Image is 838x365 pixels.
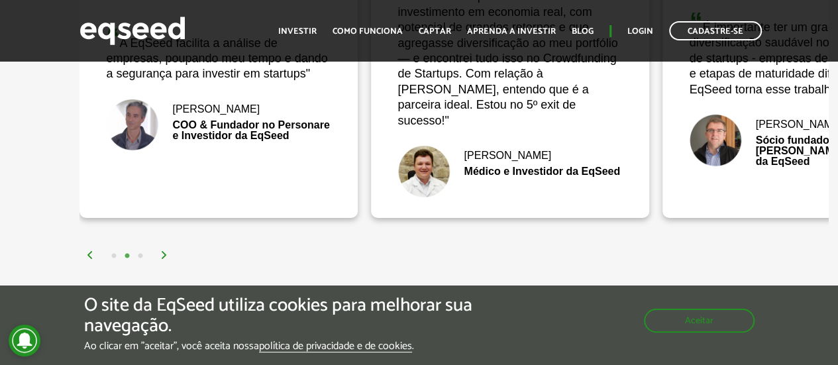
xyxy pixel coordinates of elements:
[79,13,185,48] img: EqSeed
[689,114,742,167] img: Nick Johnston
[86,251,94,259] img: arrow%20left.svg
[160,251,168,259] img: arrow%20right.svg
[572,27,594,36] a: Blog
[134,250,147,263] button: 3 of 2
[333,27,403,36] a: Como funciona
[84,340,486,352] p: Ao clicar em "aceitar", você aceita nossa .
[278,27,317,36] a: Investir
[467,27,556,36] a: Aprenda a investir
[259,341,412,352] a: política de privacidade e de cookies
[397,145,450,198] img: Fernando De Marco
[627,27,653,36] a: Login
[106,120,331,141] div: COO & Fundador no Personare e Investidor da EqSeed
[106,99,159,152] img: Bruno Rodrigues
[84,295,486,337] h5: O site da EqSeed utiliza cookies para melhorar sua navegação.
[106,104,331,115] div: [PERSON_NAME]
[397,150,623,161] div: [PERSON_NAME]
[107,250,121,263] button: 1 of 2
[397,166,623,177] div: Médico e Investidor da EqSeed
[121,250,134,263] button: 2 of 2
[419,27,451,36] a: Captar
[669,21,762,40] a: Cadastre-se
[644,309,755,333] button: Aceitar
